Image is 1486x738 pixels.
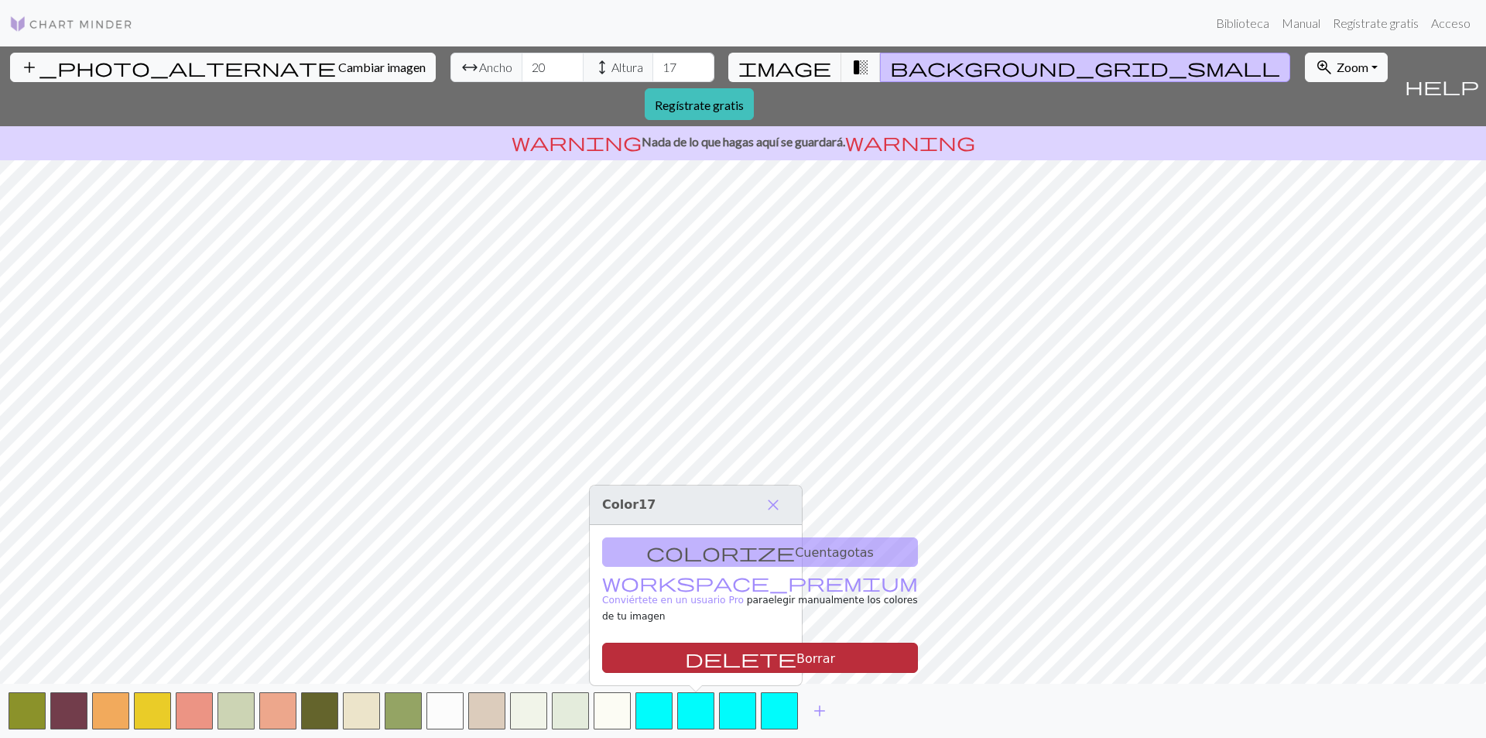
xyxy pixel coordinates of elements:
[512,131,642,153] span: warning
[1425,8,1477,39] a: Acceso
[611,60,643,74] font: Altura
[1431,15,1471,30] font: Acceso
[593,57,611,78] span: height
[1333,15,1419,30] font: Regístrate gratis
[1216,15,1269,30] font: Biblioteca
[642,134,845,149] font: Nada de lo que hagas aquí se guardará.
[602,595,918,622] font: elegir manualmente los colores de tu imagen
[602,643,918,673] button: Eliminar color
[1275,8,1327,39] a: Manual
[1282,15,1320,30] font: Manual
[845,131,975,153] span: warning
[602,578,918,606] a: Conviértete en un usuario Pro
[890,57,1280,78] span: background_grid_small
[1210,8,1275,39] a: Biblioteca
[1337,60,1368,74] font: Zoom
[685,647,796,669] span: delete
[338,60,426,74] font: Cambiar imagen
[851,57,870,78] span: transition_fade
[602,497,639,512] font: Color
[764,494,782,516] span: close
[796,650,835,665] font: Borrar
[1405,75,1479,97] span: help
[461,57,479,78] span: arrow_range
[800,696,839,726] button: Añadir color
[639,497,656,512] font: 17
[479,60,512,74] font: Ancho
[655,98,744,112] font: Regístrate gratis
[20,57,336,78] span: add_photo_alternate
[9,15,133,33] img: Logo
[602,572,918,593] span: workspace_premium
[747,595,769,606] font: para
[757,492,789,518] button: Cerca
[1315,57,1334,78] span: zoom_in
[738,57,831,78] span: image
[1327,8,1425,39] a: Regístrate gratis
[810,700,829,722] span: add
[1398,46,1486,126] button: Ayuda
[1305,53,1388,82] button: Zoom
[10,53,436,82] button: Cambiar imagen
[602,595,744,606] font: Conviértete en un usuario Pro
[645,88,754,120] a: Regístrate gratis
